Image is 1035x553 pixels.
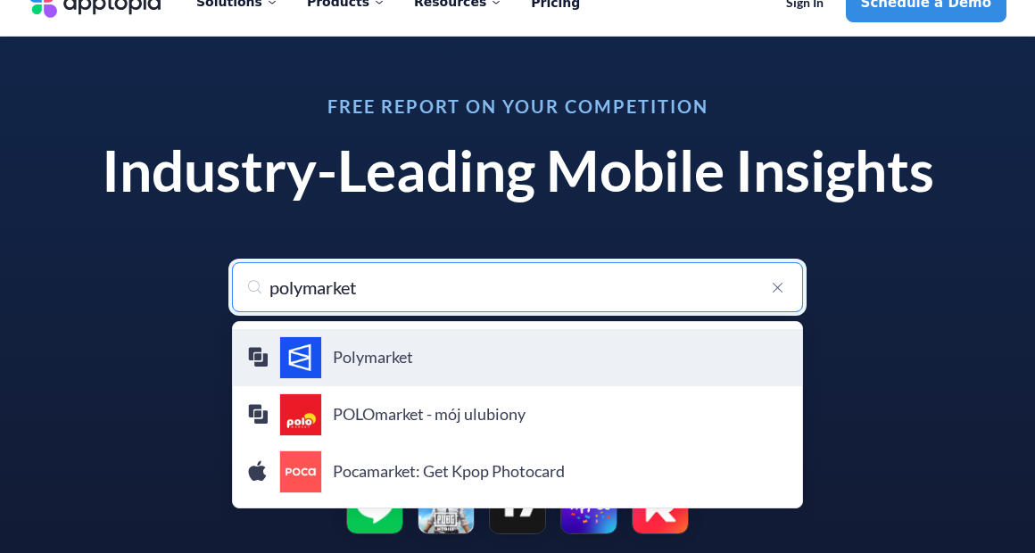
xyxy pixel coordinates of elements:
[233,329,802,386] a: Polymarket iconPolymarket
[333,405,788,425] h4: POLOmarket - mój ulubiony
[279,336,322,379] div: Polymarket
[232,262,803,312] input: Search for your app
[80,136,955,205] h1: Industry-Leading Mobile Insights
[279,450,322,493] img: Pocamarket: Get Kpop Photocard icon
[279,393,322,436] div: POLOmarket - mój ulubiony
[233,386,802,443] a: POLOmarket - mój ulubiony iconPOLOmarket - mój ulubiony
[279,450,322,493] div: Pocamarket: Get Kpop Photocard
[232,321,803,508] ul: menu-options
[279,336,322,379] img: Polymarket icon
[333,462,788,482] h4: Pocamarket: Get Kpop Photocard
[233,443,802,500] a: Pocamarket: Get Kpop Photocard iconPocamarket: Get Kpop Photocard
[279,393,322,436] img: POLOmarket - mój ulubiony icon
[80,97,955,115] h3: Free Report on Your Competition
[80,441,955,457] p: Run a report on popular apps
[333,348,788,367] h4: Polymarket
